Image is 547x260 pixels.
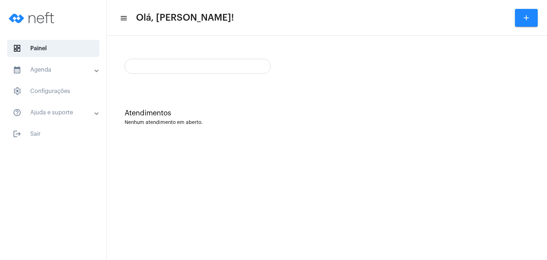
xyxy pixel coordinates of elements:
mat-icon: sidenav icon [13,66,21,74]
mat-icon: sidenav icon [120,14,127,22]
mat-icon: sidenav icon [13,130,21,138]
mat-icon: sidenav icon [13,108,21,117]
mat-expansion-panel-header: sidenav iconAgenda [4,61,106,78]
span: sidenav icon [13,44,21,53]
span: Sair [7,125,99,142]
span: Configurações [7,83,99,100]
mat-icon: add [522,14,531,22]
img: logo-neft-novo-2.png [6,4,59,32]
div: Nenhum atendimento em aberto. [125,120,529,125]
mat-expansion-panel-header: sidenav iconAjuda e suporte [4,104,106,121]
mat-panel-title: Ajuda e suporte [13,108,95,117]
span: sidenav icon [13,87,21,95]
span: Olá, [PERSON_NAME]! [136,12,234,24]
div: Atendimentos [125,109,529,117]
mat-panel-title: Agenda [13,66,95,74]
span: Painel [7,40,99,57]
